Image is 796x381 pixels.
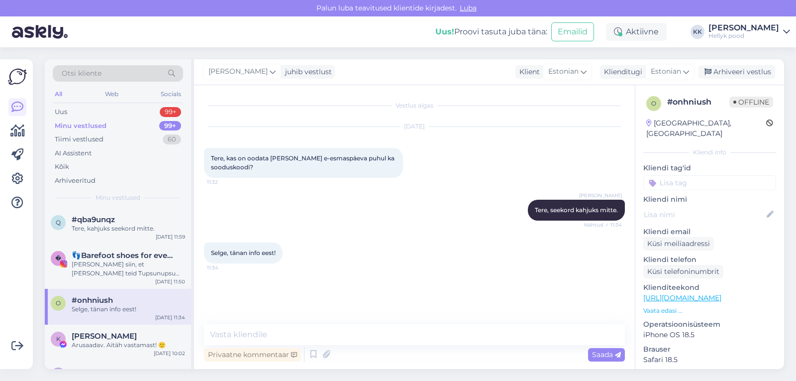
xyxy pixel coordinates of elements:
[72,332,137,341] span: Katrin Kurrusk
[72,224,185,233] div: Tere, kahjuks seekord mitte.
[55,134,103,144] div: Tiimi vestlused
[592,350,621,359] span: Saada
[155,278,185,285] div: [DATE] 11:50
[729,97,773,108] span: Offline
[643,148,776,157] div: Kliendi info
[457,3,480,12] span: Luba
[72,215,115,224] span: #qba9unqz
[163,134,181,144] div: 60
[72,305,185,314] div: Selge, tänan info eest!
[643,254,776,265] p: Kliendi telefon
[211,249,276,256] span: Selge, tänan info eest!
[515,67,540,77] div: Klient
[643,163,776,173] p: Kliendi tag'id
[55,121,106,131] div: Minu vestlused
[55,107,67,117] div: Uus
[53,88,64,101] div: All
[103,88,120,101] div: Web
[643,265,723,278] div: Küsi telefoninumbrit
[207,178,244,186] span: 11:32
[281,67,332,77] div: juhib vestlust
[159,88,183,101] div: Socials
[651,100,656,107] span: o
[643,293,721,302] a: [URL][DOMAIN_NAME]
[207,264,244,271] span: 11:34
[55,148,92,158] div: AI Assistent
[435,27,454,36] b: Uus!
[584,221,622,229] span: Nähtud ✓ 11:34
[708,24,779,32] div: [PERSON_NAME]
[72,251,175,260] span: 👣Barefoot shoes for everyone👣
[56,335,61,343] span: K
[156,233,185,241] div: [DATE] 11:59
[8,67,27,86] img: Askly Logo
[606,23,667,41] div: Aktiivne
[204,348,301,362] div: Privaatne kommentaar
[154,350,185,357] div: [DATE] 10:02
[643,355,776,365] p: Safari 18.5
[644,209,765,220] input: Lisa nimi
[155,314,185,321] div: [DATE] 11:34
[600,67,642,77] div: Klienditugi
[55,162,69,172] div: Kõik
[435,26,547,38] div: Proovi tasuta juba täna:
[204,122,625,131] div: [DATE]
[708,32,779,40] div: Hellyk pood
[646,118,766,139] div: [GEOGRAPHIC_DATA], [GEOGRAPHIC_DATA]
[56,299,61,307] span: o
[159,121,181,131] div: 99+
[643,319,776,330] p: Operatsioonisüsteem
[579,192,622,199] span: [PERSON_NAME]
[643,175,776,190] input: Lisa tag
[643,227,776,237] p: Kliendi email
[72,296,113,305] span: #onhniush
[55,176,96,186] div: Arhiveeritud
[643,237,714,251] div: Küsi meiliaadressi
[96,193,140,202] span: Minu vestlused
[204,101,625,110] div: Vestlus algas
[643,306,776,315] p: Vaata edasi ...
[72,341,185,350] div: Arusaadav. Aitäh vastamast! 🙂
[160,107,181,117] div: 99+
[643,282,776,293] p: Klienditeekond
[548,66,579,77] span: Estonian
[643,330,776,340] p: iPhone OS 18.5
[643,344,776,355] p: Brauser
[72,368,137,377] span: Claudia Kõivoste
[698,65,775,79] div: Arhiveeri vestlus
[55,254,61,262] span: �
[691,25,704,39] div: KK
[551,22,594,41] button: Emailid
[535,206,618,214] span: Tere, seekord kahjuks mitte.
[72,260,185,278] div: [PERSON_NAME] siin, et [PERSON_NAME] teid Tupsunupsu Barefootiga seotud küsimustes. Kuidas saan t...
[211,154,396,171] span: Tere, kas on oodata [PERSON_NAME] e-esmaspäeva puhul ka sooduskoodi?
[62,68,101,79] span: Otsi kliente
[667,96,729,108] div: # onhniush
[643,194,776,205] p: Kliendi nimi
[651,66,681,77] span: Estonian
[708,24,790,40] a: [PERSON_NAME]Hellyk pood
[208,66,268,77] span: [PERSON_NAME]
[56,219,61,226] span: q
